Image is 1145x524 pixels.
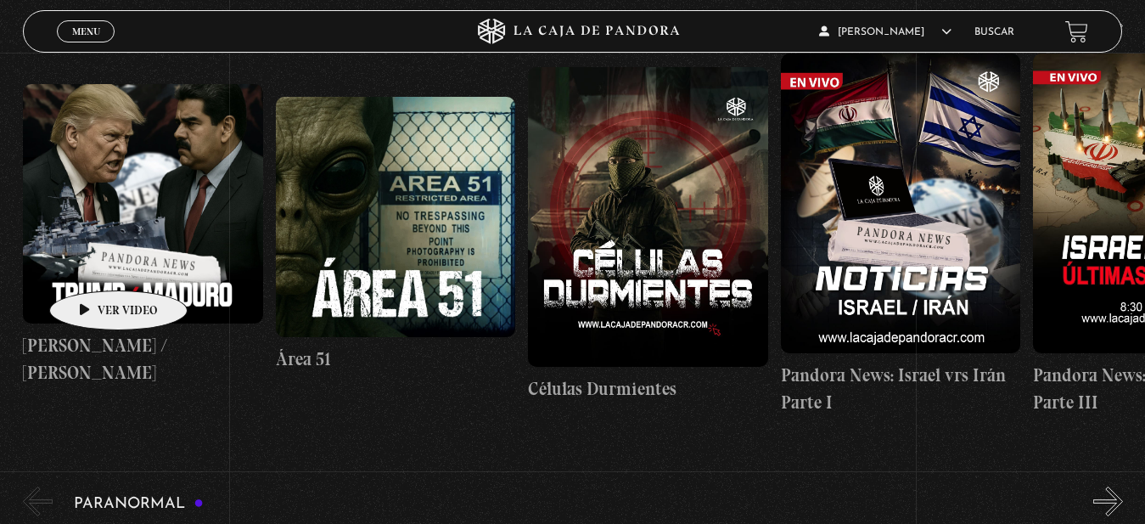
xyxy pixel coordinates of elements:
[528,375,768,403] h4: Células Durmientes
[23,487,53,516] button: Previous
[1093,11,1123,41] button: Next
[974,27,1014,37] a: Buscar
[781,362,1021,415] h4: Pandora News: Israel vrs Irán Parte I
[276,346,516,373] h4: Área 51
[819,27,951,37] span: [PERSON_NAME]
[276,54,516,415] a: Área 51
[23,11,53,41] button: Previous
[1093,487,1123,516] button: Next
[74,496,204,512] h3: Paranormal
[72,26,100,37] span: Menu
[528,54,768,415] a: Células Durmientes
[66,41,106,53] span: Cerrar
[1065,20,1088,43] a: View your shopping cart
[23,54,263,415] a: [PERSON_NAME] / [PERSON_NAME]
[23,332,263,386] h4: [PERSON_NAME] / [PERSON_NAME]
[781,54,1021,415] a: Pandora News: Israel vrs Irán Parte I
